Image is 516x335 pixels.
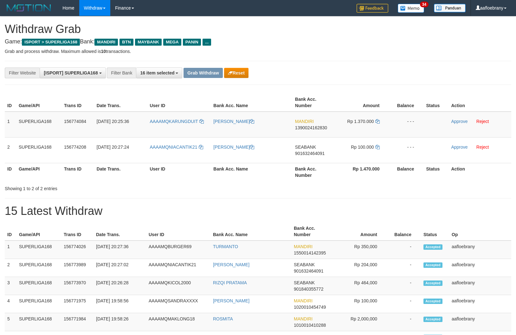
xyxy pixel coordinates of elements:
[16,222,61,241] th: Game/API
[146,295,210,313] td: AAAAMQSANDRAXXXX
[449,277,511,295] td: aafloebrany
[449,241,511,259] td: aafloebrany
[146,277,210,295] td: AAAAMQKICOL2000
[423,280,442,286] span: Accepted
[5,222,16,241] th: ID
[421,222,449,241] th: Status
[97,119,129,124] span: [DATE] 20:25:36
[5,277,16,295] td: 3
[448,163,511,181] th: Action
[5,205,511,217] h1: 15 Latest Withdraw
[294,268,323,274] span: Copy 901632464091 to clipboard
[389,93,424,112] th: Balance
[61,222,94,241] th: Trans ID
[211,163,293,181] th: Bank Acc. Name
[351,145,374,150] span: Rp 100.000
[387,241,421,259] td: -
[16,277,61,295] td: SUPERLIGA168
[335,295,387,313] td: Rp 100,000
[294,305,326,310] span: Copy 1020010454749 to clipboard
[449,313,511,331] td: aafloebrany
[5,137,16,163] td: 2
[61,241,94,259] td: 156774026
[5,259,16,277] td: 2
[40,68,106,78] button: [ISPORT] SUPERLIGA168
[294,298,313,303] span: MANDIRI
[213,119,254,124] a: [PERSON_NAME]
[5,241,16,259] td: 1
[94,222,146,241] th: Date Trans.
[294,316,313,321] span: MANDIRI
[213,298,249,303] a: [PERSON_NAME]
[101,49,106,54] strong: 10
[183,39,201,46] span: PANIN
[449,295,511,313] td: aafloebrany
[150,119,198,124] span: AAAAMQKARUNGDUIT
[5,23,511,35] h1: Withdraw Grab
[61,93,94,112] th: Trans ID
[61,313,94,331] td: 156771984
[146,313,210,331] td: AAAAMQMAKLONG18
[295,151,325,156] span: Copy 901632464091 to clipboard
[387,277,421,295] td: -
[423,262,442,268] span: Accepted
[291,222,335,241] th: Bank Acc. Number
[337,163,389,181] th: Rp 1.470.000
[293,93,337,112] th: Bank Acc. Number
[150,145,197,150] span: AAAAMQNIACANTIK21
[375,119,380,124] a: Copy 1370000 to clipboard
[335,259,387,277] td: Rp 204,000
[5,295,16,313] td: 4
[335,222,387,241] th: Amount
[387,222,421,241] th: Balance
[203,39,211,46] span: ...
[146,241,210,259] td: AAAAMQBURGER69
[423,299,442,304] span: Accepted
[294,287,323,292] span: Copy 901840355772 to clipboard
[434,4,466,12] img: panduan.png
[295,125,327,130] span: Copy 1390024162830 to clipboard
[16,112,61,138] td: SUPERLIGA168
[476,119,489,124] a: Reject
[136,68,182,78] button: 16 item selected
[5,313,16,331] td: 5
[61,259,94,277] td: 156773989
[387,313,421,331] td: -
[5,48,511,55] p: Grab and process withdraw. Maximum allowed is transactions.
[16,295,61,313] td: SUPERLIGA168
[213,145,254,150] a: [PERSON_NAME]
[375,145,380,150] a: Copy 100000 to clipboard
[146,222,210,241] th: User ID
[293,163,337,181] th: Bank Acc. Number
[357,4,388,13] img: Feedback.jpg
[213,280,247,285] a: RIZQI PRATAMA
[64,119,86,124] span: 156774084
[294,280,315,285] span: SEABANK
[449,259,511,277] td: aafloebrany
[5,183,210,192] div: Showing 1 to 2 of 2 entries
[94,313,146,331] td: [DATE] 19:58:26
[146,259,210,277] td: AAAAMQNIACANTIK21
[119,39,133,46] span: BTN
[347,119,374,124] span: Rp 1.370.000
[335,277,387,295] td: Rp 464,000
[294,250,326,255] span: Copy 1550014142395 to clipboard
[94,259,146,277] td: [DATE] 20:27:02
[398,4,424,13] img: Button%20Memo.svg
[61,277,94,295] td: 156773970
[294,262,315,267] span: SEABANK
[387,259,421,277] td: -
[94,39,118,46] span: MANDIRI
[16,241,61,259] td: SUPERLIGA168
[420,2,429,7] span: 34
[451,119,468,124] a: Approve
[423,163,448,181] th: Status
[213,244,238,249] a: TURMANTO
[294,323,326,328] span: Copy 1010010410288 to clipboard
[107,68,136,78] div: Filter Bank
[163,39,181,46] span: MEGA
[64,145,86,150] span: 156774208
[140,70,174,75] span: 16 item selected
[389,163,424,181] th: Balance
[22,39,80,46] span: ISPORT > SUPERLIGA168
